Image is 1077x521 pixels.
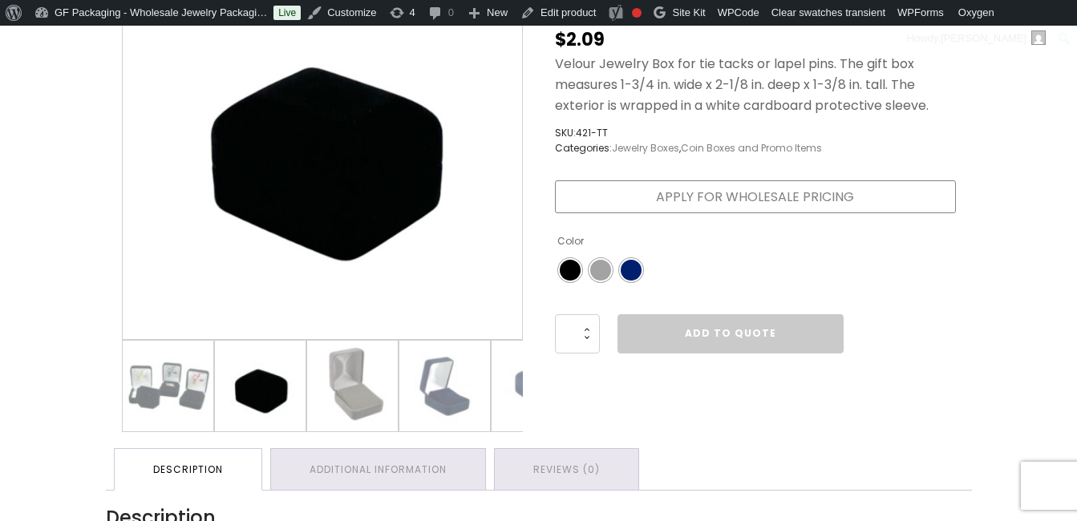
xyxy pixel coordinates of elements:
span: 421-TT [576,126,608,139]
span: [PERSON_NAME] [941,32,1026,44]
a: Live [273,6,301,20]
img: Velour Lapel Pin or Tie Tack Box [123,341,213,431]
a: Description [115,449,261,490]
p: Velour Jewelry Box for tie tacks or lapel pins. The gift box measures 1-3/4 in. wide x 2-1/8 in. ... [555,54,956,115]
span: Site Kit [672,6,705,18]
bdi: 2.09 [555,27,605,52]
a: Additional information [271,449,485,490]
img: Navy Blue velour presentation box with a Navy Blue bottom pad containing a single hole to hold a ... [399,341,490,431]
li: Black [558,258,582,282]
img: Black Velour Jewelry Presentation Box closed. [215,341,306,431]
a: Reviews (0) [495,449,638,490]
div: Focus keyphrase not set [632,8,642,18]
img: Grey velour presentation box with a grey bottom pad containing a single hole to hold a tie tack o... [307,341,398,431]
li: Grey [589,258,613,282]
a: Add to Quote [617,314,844,353]
ul: Color [555,255,844,285]
a: Apply for Wholesale Pricing [555,180,956,214]
span: SKU: [555,125,822,140]
span: $ [555,27,566,52]
span: Categories: , [555,140,822,155]
li: Navy Blue [619,258,643,282]
a: Howdy, [901,26,1052,51]
a: Jewelry Boxes [612,141,679,155]
a: Coin Boxes and Promo Items [681,141,822,155]
input: Product quantity [555,314,600,353]
label: Color [557,228,584,254]
img: Navy Blue Velour Jewelry Presentation Box closed. [492,341,582,431]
